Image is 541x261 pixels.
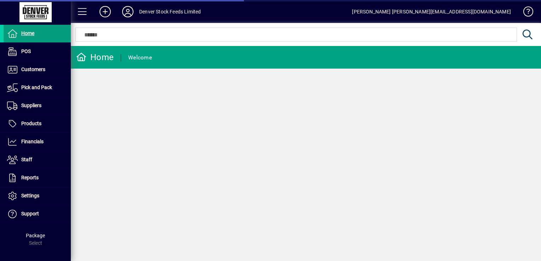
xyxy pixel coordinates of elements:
span: Settings [21,193,39,198]
span: Home [21,30,34,36]
a: Customers [4,61,71,79]
span: Support [21,211,39,216]
a: Products [4,115,71,133]
div: [PERSON_NAME] [PERSON_NAME][EMAIL_ADDRESS][DOMAIN_NAME] [352,6,511,17]
div: Denver Stock Feeds Limited [139,6,201,17]
a: Knowledge Base [518,1,532,24]
span: Package [26,233,45,238]
span: Reports [21,175,39,180]
span: Products [21,121,41,126]
a: Staff [4,151,71,169]
span: Pick and Pack [21,85,52,90]
span: Staff [21,157,32,162]
a: Financials [4,133,71,151]
button: Add [94,5,116,18]
span: Suppliers [21,103,41,108]
button: Profile [116,5,139,18]
div: Home [76,52,114,63]
a: Suppliers [4,97,71,115]
div: Welcome [128,52,152,63]
span: Customers [21,66,45,72]
span: Financials [21,139,44,144]
a: Settings [4,187,71,205]
a: Pick and Pack [4,79,71,97]
a: Reports [4,169,71,187]
a: Support [4,205,71,223]
a: POS [4,43,71,60]
span: POS [21,48,31,54]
